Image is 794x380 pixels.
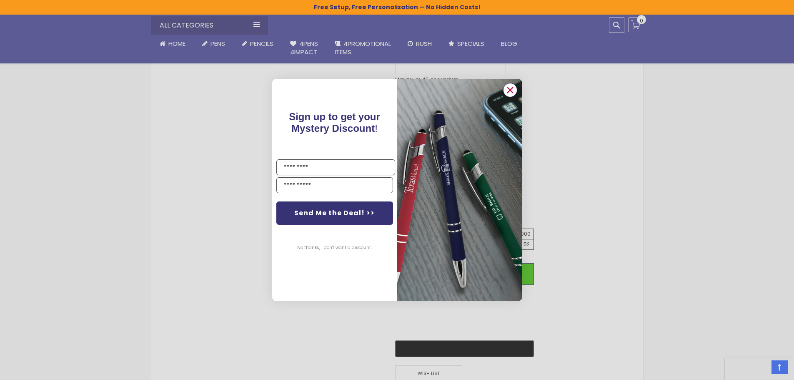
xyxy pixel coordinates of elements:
span: Sign up to get your Mystery Discount [289,111,380,134]
iframe: Google Customer Reviews [725,357,794,380]
span: ! [289,111,380,134]
button: Close dialog [503,83,517,97]
button: Send Me the Deal! >> [276,201,393,225]
img: 081b18bf-2f98-4675-a917-09431eb06994.jpeg [397,79,522,301]
button: No thanks, I don't want a discount. [293,237,376,258]
input: YOUR EMAIL [276,177,393,193]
